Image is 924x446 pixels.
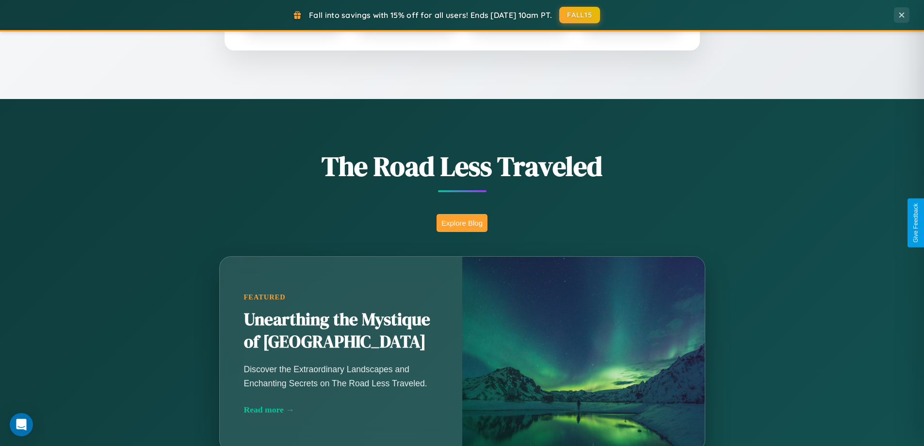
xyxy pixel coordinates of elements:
button: Explore Blog [437,214,487,232]
button: FALL15 [559,7,600,23]
h2: Unearthing the Mystique of [GEOGRAPHIC_DATA] [244,309,438,353]
div: Read more → [244,405,438,415]
span: Fall into savings with 15% off for all users! Ends [DATE] 10am PT. [309,10,552,20]
div: Featured [244,293,438,301]
p: Discover the Extraordinary Landscapes and Enchanting Secrets on The Road Less Traveled. [244,363,438,390]
h1: The Road Less Traveled [171,148,753,185]
div: Open Intercom Messenger [10,413,33,436]
div: Give Feedback [912,203,919,243]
